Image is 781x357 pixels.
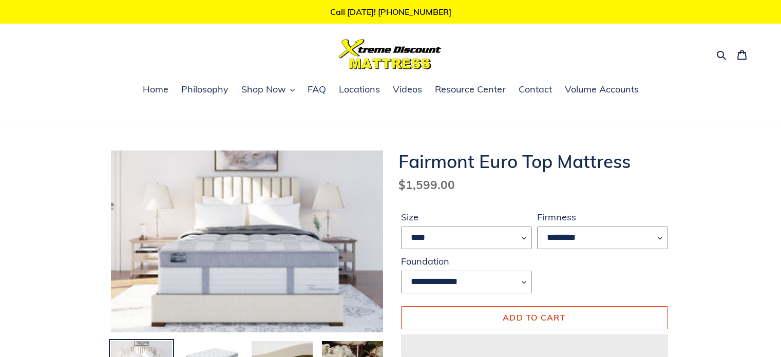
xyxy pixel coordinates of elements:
img: Xtreme Discount Mattress [339,39,442,69]
a: FAQ [302,82,331,98]
a: Resource Center [430,82,511,98]
span: Resource Center [435,83,506,96]
label: Size [401,210,532,224]
span: Locations [339,83,380,96]
span: Contact [519,83,552,96]
button: Shop Now [236,82,300,98]
span: Home [143,83,168,96]
span: Philosophy [181,83,228,96]
span: Add to cart [503,312,566,323]
span: Shop Now [241,83,286,96]
label: Foundation [401,254,532,268]
a: Philosophy [176,82,234,98]
button: Add to cart [401,306,668,329]
a: Home [138,82,174,98]
a: Contact [513,82,557,98]
a: Locations [334,82,385,98]
span: Videos [393,83,422,96]
a: Volume Accounts [560,82,644,98]
span: FAQ [308,83,326,96]
h1: Fairmont Euro Top Mattress [398,151,671,172]
span: $1,599.00 [398,177,455,192]
a: Videos [388,82,427,98]
label: Firmness [537,210,668,224]
span: Volume Accounts [565,83,639,96]
img: Fairmont-euro-top-talalay-latex-hybrid-mattress-and-foundation [111,151,383,332]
